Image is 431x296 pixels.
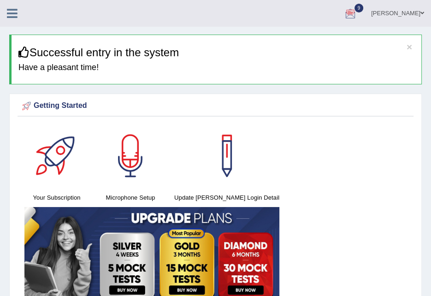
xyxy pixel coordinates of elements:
[354,4,364,12] span: 9
[407,42,412,52] button: ×
[20,99,411,113] div: Getting Started
[24,193,89,202] h4: Your Subscription
[18,63,414,72] h4: Have a pleasant time!
[98,193,163,202] h4: Microphone Setup
[172,193,282,202] h4: Update [PERSON_NAME] Login Detail
[18,47,414,59] h3: Successful entry in the system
